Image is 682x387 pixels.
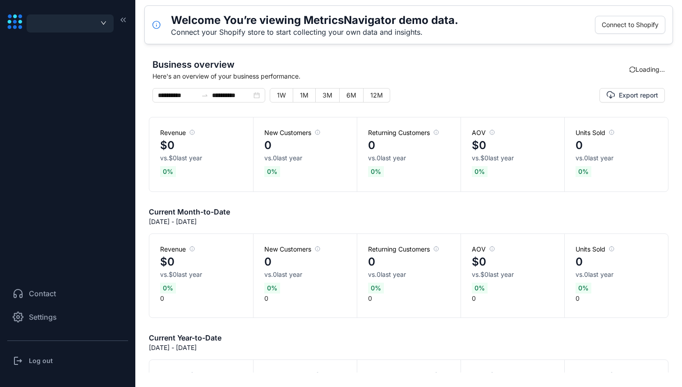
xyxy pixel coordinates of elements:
[149,343,197,352] p: [DATE] - [DATE]
[368,371,439,380] span: Returning Customers
[461,234,564,317] div: 0
[264,128,320,137] span: New Customers
[472,270,514,279] span: vs. $0 last year
[576,270,613,279] span: vs. 0 last year
[576,245,614,254] span: Units Sold
[599,88,665,103] button: Export report
[149,206,230,217] h6: Current Month-to-Date
[564,234,668,317] div: 0
[152,58,629,71] span: Business overview
[370,91,383,99] span: 12M
[160,128,195,137] span: Revenue
[576,371,614,380] span: Units Sold
[160,166,176,177] span: 0 %
[277,91,286,99] span: 1W
[576,137,583,154] h4: 0
[29,288,56,299] span: Contact
[264,154,302,163] span: vs. 0 last year
[629,65,665,74] div: Loading...
[576,128,614,137] span: Units Sold
[160,245,195,254] span: Revenue
[160,270,202,279] span: vs. $0 last year
[171,13,458,28] h5: Welcome You’re viewing MetricsNavigator demo data.
[472,245,495,254] span: AOV
[29,356,53,365] h3: Log out
[472,371,495,380] span: AOV
[346,91,356,99] span: 6M
[160,137,175,154] h4: $0
[160,283,176,294] span: 0 %
[619,91,658,100] span: Export report
[602,20,659,30] span: Connect to Shopify
[264,270,302,279] span: vs. 0 last year
[472,283,488,294] span: 0 %
[264,283,280,294] span: 0 %
[368,283,384,294] span: 0 %
[628,65,636,74] span: sync
[264,137,272,154] h4: 0
[472,166,488,177] span: 0 %
[368,270,406,279] span: vs. 0 last year
[264,254,272,270] h4: 0
[264,166,280,177] span: 0 %
[576,154,613,163] span: vs. 0 last year
[368,137,375,154] h4: 0
[323,91,332,99] span: 3M
[576,283,591,294] span: 0 %
[472,154,514,163] span: vs. $0 last year
[368,254,375,270] h4: 0
[101,21,106,25] span: down
[264,371,320,380] span: New Customers
[160,371,195,380] span: Revenue
[368,154,406,163] span: vs. 0 last year
[152,71,629,81] span: Here's an overview of your business performance.
[264,245,320,254] span: New Customers
[472,254,486,270] h4: $0
[472,128,495,137] span: AOV
[368,245,439,254] span: Returning Customers
[171,28,458,37] div: Connect your Shopify store to start collecting your own data and insights.
[160,154,202,163] span: vs. $0 last year
[300,91,309,99] span: 1M
[576,166,591,177] span: 0 %
[472,137,486,154] h4: $0
[149,234,253,317] div: 0
[368,166,384,177] span: 0 %
[595,16,665,34] button: Connect to Shopify
[160,254,175,270] h4: $0
[253,234,357,317] div: 0
[201,92,208,99] span: to
[201,92,208,99] span: swap-right
[149,217,197,226] p: [DATE] - [DATE]
[29,312,57,322] span: Settings
[149,332,221,343] h6: Current Year-to-Date
[368,128,439,137] span: Returning Customers
[576,254,583,270] h4: 0
[357,234,461,317] div: 0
